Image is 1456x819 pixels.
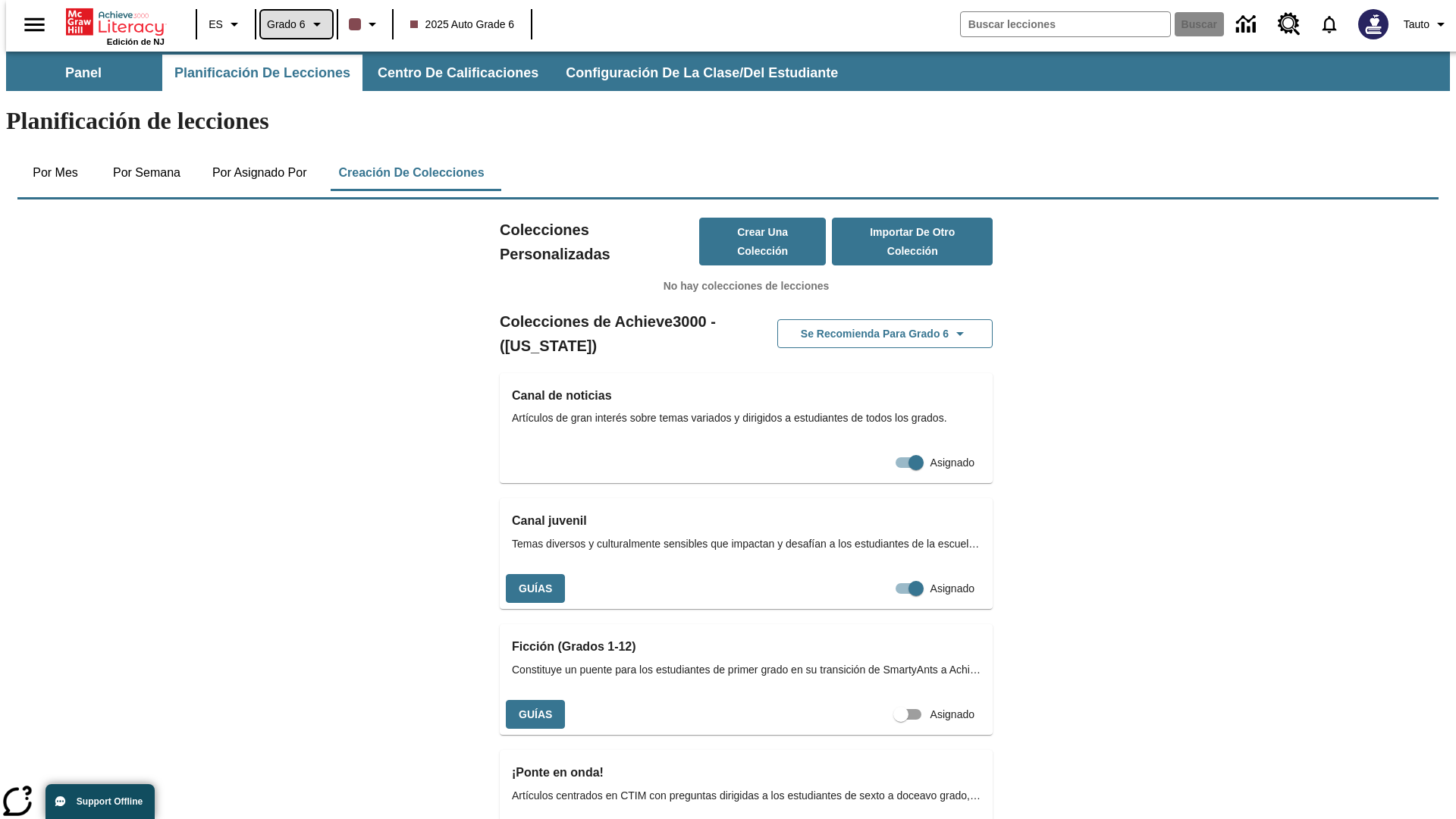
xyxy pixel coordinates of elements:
[512,788,981,804] span: Artículos centrados en CTIM con preguntas dirigidas a los estudiantes de sexto a doceavo grado, q...
[366,55,551,91] button: Centro de calificaciones
[1358,9,1389,39] img: Avatar
[512,536,981,552] span: Temas diversos y culturalmente sensibles que impactan y desafían a los estudiantes de la escuela ...
[378,64,538,82] span: Centro de calificaciones
[66,5,165,46] div: Portada
[326,155,496,191] button: Creación de colecciones
[566,64,838,82] span: Configuración de la clase/del estudiante
[107,37,165,46] span: Edición de NJ
[200,155,319,191] button: Por asignado por
[500,218,699,266] h2: Colecciones Personalizadas
[66,7,165,37] a: Portada
[77,796,143,807] span: Support Offline
[506,574,565,604] button: Guías
[930,455,974,471] span: Asignado
[512,410,981,426] span: Artículos de gran interés sobre temas variados y dirigidos a estudiantes de todos los grados.
[343,11,388,38] button: El color de la clase es café oscuro. Cambiar el color de la clase.
[930,707,974,723] span: Asignado
[1398,11,1456,38] button: Perfil/Configuración
[202,11,250,38] button: Lenguaje: ES, Selecciona un idioma
[500,278,993,294] p: No hay colecciones de lecciones
[261,11,332,38] button: Grado: Grado 6, Elige un grado
[506,700,565,730] button: Guías
[699,218,827,265] button: Crear una colección
[832,218,993,265] button: Importar de otro Colección
[6,107,1450,135] h1: Planificación de lecciones
[101,155,193,191] button: Por semana
[65,64,102,82] span: Panel
[512,510,981,532] h3: Canal juvenil
[410,17,515,33] span: 2025 Auto Grade 6
[17,155,93,191] button: Por mes
[1310,5,1349,44] a: Notificaciones
[1227,4,1269,45] a: Centro de información
[512,636,981,657] h3: Ficción (Grados 1-12)
[961,12,1170,36] input: Buscar campo
[174,64,350,82] span: Planificación de lecciones
[45,784,155,819] button: Support Offline
[777,319,993,349] button: Se recomienda para Grado 6
[1269,4,1310,45] a: Centro de recursos, Se abrirá en una pestaña nueva.
[12,2,57,47] button: Abrir el menú lateral
[512,385,981,406] h3: Canal de noticias
[554,55,850,91] button: Configuración de la clase/del estudiante
[500,309,746,358] h2: Colecciones de Achieve3000 - ([US_STATE])
[209,17,223,33] span: ES
[162,55,362,91] button: Planificación de lecciones
[512,662,981,678] span: Constituye un puente para los estudiantes de primer grado en su transición de SmartyAnts a Achiev...
[6,52,1450,91] div: Subbarra de navegación
[512,762,981,783] h3: ¡Ponte en onda!
[8,55,159,91] button: Panel
[267,17,306,33] span: Grado 6
[6,55,852,91] div: Subbarra de navegación
[1349,5,1398,44] button: Escoja un nuevo avatar
[1404,17,1429,33] span: Tauto
[930,581,974,597] span: Asignado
